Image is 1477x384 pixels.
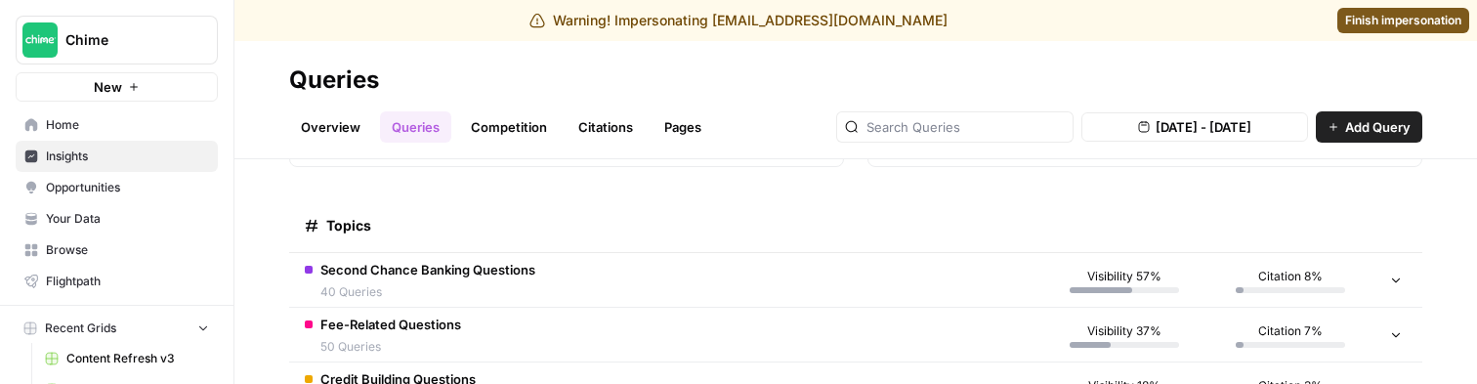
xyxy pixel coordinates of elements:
span: Second Chance Banking Questions [320,260,535,279]
span: Opportunities [46,179,209,196]
span: Your Data [46,210,209,228]
a: Your Data [16,203,218,235]
span: Fee-Related Questions [320,315,461,334]
span: Browse [46,241,209,259]
a: Opportunities [16,172,218,203]
span: 40 Queries [320,283,535,301]
span: [DATE] - [DATE] [1156,117,1251,137]
span: Add Query [1345,117,1411,137]
span: Visibility 57% [1087,268,1161,285]
button: Add Query [1316,111,1422,143]
a: Finish impersonation [1337,8,1469,33]
button: Workspace: Chime [16,16,218,64]
button: [DATE] - [DATE] [1081,112,1308,142]
a: Home [16,109,218,141]
span: Citation 8% [1258,268,1323,285]
span: Topics [326,216,371,235]
a: Content Refresh v3 [36,343,218,374]
span: Home [46,116,209,134]
div: Warning! Impersonating [EMAIL_ADDRESS][DOMAIN_NAME] [529,11,948,30]
button: Recent Grids [16,314,218,343]
input: Search Queries [866,117,1065,137]
a: Citations [567,111,645,143]
span: Citation 7% [1258,322,1323,340]
span: New [94,77,122,97]
a: Overview [289,111,372,143]
a: Pages [653,111,713,143]
span: Content Refresh v3 [66,350,209,367]
span: Visibility 37% [1087,322,1161,340]
div: Queries [289,64,379,96]
span: 50 Queries [320,338,461,356]
span: Insights [46,148,209,165]
span: Flightpath [46,273,209,290]
button: New [16,72,218,102]
a: Insights [16,141,218,172]
a: Queries [380,111,451,143]
span: Recent Grids [45,320,116,337]
a: Competition [459,111,559,143]
img: Chime Logo [22,22,58,58]
a: Flightpath [16,266,218,297]
span: Chime [65,30,184,50]
a: Browse [16,235,218,266]
span: Finish impersonation [1345,12,1461,29]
